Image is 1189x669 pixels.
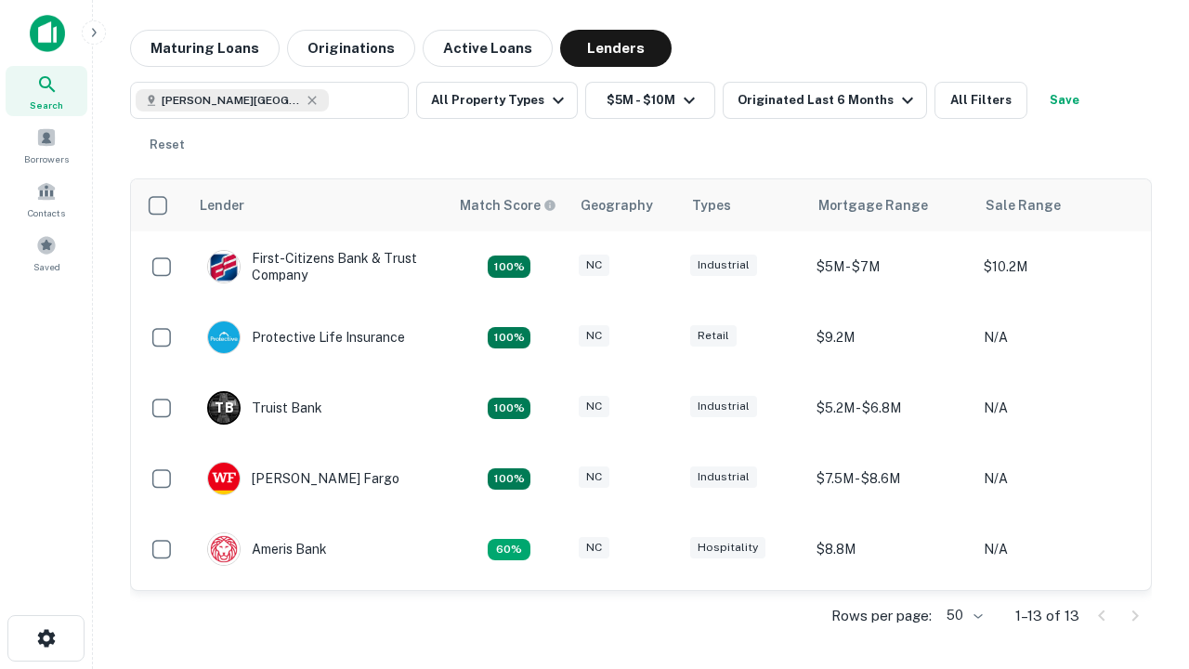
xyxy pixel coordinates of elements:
[807,443,974,514] td: $7.5M - $8.6M
[207,250,430,283] div: First-citizens Bank & Trust Company
[974,231,1142,302] td: $10.2M
[208,251,240,282] img: picture
[934,82,1027,119] button: All Filters
[1035,82,1094,119] button: Save your search to get updates of matches that match your search criteria.
[488,468,530,491] div: Matching Properties: 2, hasApolloMatch: undefined
[488,327,530,349] div: Matching Properties: 2, hasApolloMatch: undefined
[130,30,280,67] button: Maturing Loans
[488,256,530,278] div: Matching Properties: 2, hasApolloMatch: undefined
[831,605,932,627] p: Rows per page:
[986,194,1061,216] div: Sale Range
[690,466,757,488] div: Industrial
[974,584,1142,655] td: N/A
[974,373,1142,443] td: N/A
[207,462,399,495] div: [PERSON_NAME] Fargo
[690,396,757,417] div: Industrial
[818,194,928,216] div: Mortgage Range
[579,396,609,417] div: NC
[690,537,765,558] div: Hospitality
[30,15,65,52] img: capitalize-icon.png
[579,537,609,558] div: NC
[560,30,672,67] button: Lenders
[287,30,415,67] button: Originations
[807,373,974,443] td: $5.2M - $6.8M
[579,255,609,276] div: NC
[585,82,715,119] button: $5M - $10M
[807,231,974,302] td: $5M - $7M
[24,151,69,166] span: Borrowers
[207,532,327,566] div: Ameris Bank
[807,584,974,655] td: $9.2M
[488,398,530,420] div: Matching Properties: 3, hasApolloMatch: undefined
[1015,605,1079,627] p: 1–13 of 13
[416,82,578,119] button: All Property Types
[807,514,974,584] td: $8.8M
[690,255,757,276] div: Industrial
[6,174,87,224] a: Contacts
[189,179,449,231] th: Lender
[974,302,1142,373] td: N/A
[423,30,553,67] button: Active Loans
[460,195,553,216] h6: Match Score
[807,179,974,231] th: Mortgage Range
[488,539,530,561] div: Matching Properties: 1, hasApolloMatch: undefined
[33,259,60,274] span: Saved
[6,66,87,116] a: Search
[579,325,609,347] div: NC
[208,533,240,565] img: picture
[137,126,197,164] button: Reset
[681,179,807,231] th: Types
[207,391,322,425] div: Truist Bank
[208,321,240,353] img: picture
[581,194,653,216] div: Geography
[723,82,927,119] button: Originated Last 6 Months
[939,602,986,629] div: 50
[460,195,556,216] div: Capitalize uses an advanced AI algorithm to match your search with the best lender. The match sco...
[690,325,737,347] div: Retail
[692,194,731,216] div: Types
[6,120,87,170] a: Borrowers
[200,194,244,216] div: Lender
[6,228,87,278] a: Saved
[807,302,974,373] td: $9.2M
[215,399,233,418] p: T B
[974,179,1142,231] th: Sale Range
[207,321,405,354] div: Protective Life Insurance
[569,179,681,231] th: Geography
[738,89,919,111] div: Originated Last 6 Months
[30,98,63,112] span: Search
[579,466,609,488] div: NC
[974,514,1142,584] td: N/A
[1096,461,1189,550] iframe: Chat Widget
[162,92,301,109] span: [PERSON_NAME][GEOGRAPHIC_DATA], [GEOGRAPHIC_DATA]
[449,179,569,231] th: Capitalize uses an advanced AI algorithm to match your search with the best lender. The match sco...
[974,443,1142,514] td: N/A
[28,205,65,220] span: Contacts
[208,463,240,494] img: picture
